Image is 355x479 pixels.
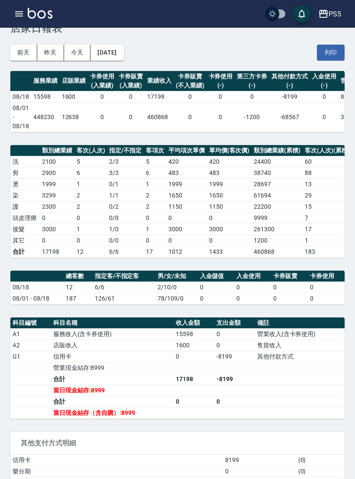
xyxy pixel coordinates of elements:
[144,190,166,201] td: 2
[74,178,107,190] td: 1
[166,246,207,257] td: 1012
[207,178,252,190] td: 1999
[271,72,308,81] div: 其他付款方式
[166,201,207,212] td: 1150
[214,328,255,340] td: 0
[252,235,303,246] td: 1200
[269,91,310,102] td: -8199
[214,351,255,362] td: -8199
[237,72,267,81] div: 第三方卡券
[303,201,352,212] td: 15
[174,351,214,362] td: 0
[10,235,40,246] td: 其它
[207,223,252,235] td: 3000
[40,223,74,235] td: 3000
[174,396,214,407] td: 0
[10,190,40,201] td: 染
[10,328,51,340] td: A1
[88,91,116,102] td: 0
[207,156,252,167] td: 420
[207,235,252,246] td: 0
[60,91,88,102] td: 1600
[303,212,352,223] td: 7
[174,328,214,340] td: 15598
[303,145,352,156] th: 客次(人次)(累積)
[74,212,107,223] td: 0
[74,235,107,246] td: 0
[166,167,207,178] td: 483
[10,293,64,304] td: 08/01 - 08/18
[10,246,40,257] td: 合計
[145,102,174,132] td: 460868
[40,167,74,178] td: 2900
[198,271,235,282] th: 入金儲值
[144,201,166,212] td: 2
[310,91,339,102] td: 0
[51,385,174,396] td: 當日現金結存:8999
[10,178,40,190] td: 燙
[155,271,198,282] th: 男/女/未知
[174,102,207,132] td: 0
[107,212,144,223] td: 0 / 0
[207,102,235,132] td: 0
[116,91,145,102] td: 0
[155,282,198,293] td: 2/10/0
[174,91,207,102] td: 0
[312,81,336,90] div: (-)
[145,91,174,102] td: 17198
[296,455,345,466] td: ( 0 )
[198,293,235,304] td: 0
[60,71,88,91] th: 店販業績
[317,45,345,61] button: 列印
[51,407,174,418] td: 當日現金結存（含自購）:8999
[107,156,144,167] td: 2 / 3
[223,466,296,477] td: 0
[107,246,144,257] td: 6/6
[303,246,352,257] td: 183
[31,91,60,102] td: 15598
[40,235,74,246] td: 0
[10,466,223,477] td: 樂分期
[303,190,352,201] td: 29
[296,466,345,477] td: ( 0 )
[207,212,252,223] td: 0
[107,167,144,178] td: 3 / 3
[10,351,51,362] td: G1
[303,167,352,178] td: 88
[74,201,107,212] td: 2
[207,145,252,156] th: 單均價(客次價)
[155,293,198,304] td: 78/109/0
[234,271,271,282] th: 入金使用
[144,235,166,246] td: 0
[10,167,40,178] td: 剪
[237,81,267,90] div: (-)
[255,351,345,362] td: 其他付款方式
[144,156,166,167] td: 5
[271,81,308,90] div: (-)
[209,72,233,81] div: 卡券使用
[51,362,174,373] td: 營業現金結存:8999
[64,293,93,304] td: 187
[207,201,252,212] td: 1150
[74,223,107,235] td: 1
[40,246,74,257] td: 17198
[60,102,88,132] td: 12638
[144,223,166,235] td: 1
[252,201,303,212] td: 22200
[252,246,303,257] td: 460868
[271,293,308,304] td: 0
[31,102,60,132] td: 448230
[166,178,207,190] td: 1999
[51,373,174,385] td: 合計
[107,145,144,156] th: 指定/不指定
[90,81,114,90] div: (入業績)
[10,212,40,223] td: 頭皮理療
[223,455,296,466] td: 8199
[252,212,303,223] td: 9999
[166,235,207,246] td: 0
[214,396,255,407] td: 0
[198,282,235,293] td: 0
[234,293,271,304] td: 0
[207,91,235,102] td: 0
[119,72,143,81] div: 卡券販賣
